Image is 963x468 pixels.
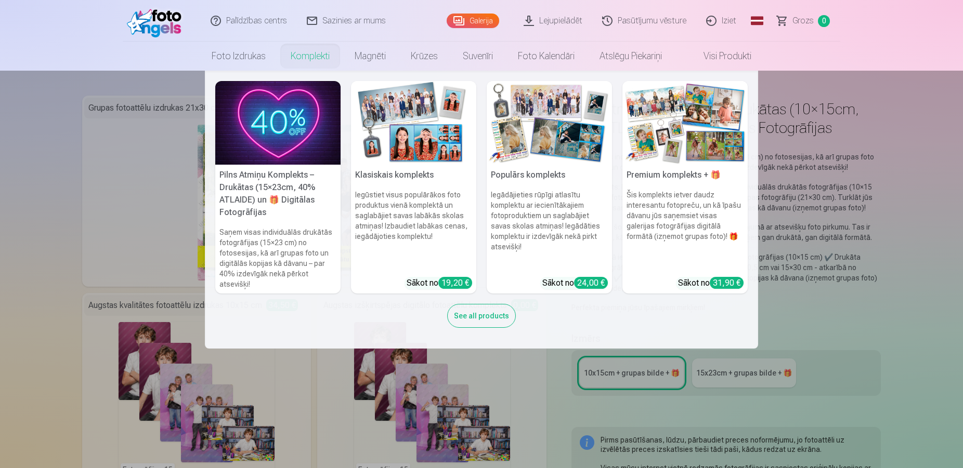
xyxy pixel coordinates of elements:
[450,42,505,71] a: Suvenīri
[351,185,476,273] h6: Iegūstiet visus populārākos foto produktus vienā komplektā un saglabājiet savas labākās skolas at...
[792,15,814,27] span: Grozs
[215,165,341,223] h5: Pilns Atmiņu Komplekts – Drukātas (15×23cm, 40% ATLAIDE) un 🎁 Digitālas Fotogrāfijas
[587,42,674,71] a: Atslēgu piekariņi
[818,15,830,27] span: 0
[342,42,398,71] a: Magnēti
[487,81,612,165] img: Populārs komplekts
[678,277,744,289] div: Sākot no
[215,81,341,293] a: Pilns Atmiņu Komplekts – Drukātas (15×23cm, 40% ATLAIDE) un 🎁 Digitālas Fotogrāfijas Pilns Atmiņu...
[351,81,476,293] a: Klasiskais komplektsKlasiskais komplektsIegūstiet visus populārākos foto produktus vienā komplekt...
[407,277,472,289] div: Sākot no
[487,185,612,273] h6: Iegādājieties rūpīgi atlasītu komplektu ar iecienītākajiem fotoproduktiem un saglabājiet savas sk...
[487,165,612,185] h5: Populārs komplekts
[574,277,608,289] div: 24,00 €
[199,42,278,71] a: Foto izdrukas
[215,81,341,165] img: Pilns Atmiņu Komplekts – Drukātas (15×23cm, 40% ATLAIDE) un 🎁 Digitālas Fotogrāfijas
[710,277,744,289] div: 31,90 €
[505,42,587,71] a: Foto kalendāri
[674,42,764,71] a: Visi produkti
[487,81,612,293] a: Populārs komplektsPopulārs komplektsIegādājieties rūpīgi atlasītu komplektu ar iecienītākajiem fo...
[351,81,476,165] img: Klasiskais komplekts
[447,310,516,320] a: See all products
[398,42,450,71] a: Krūzes
[127,4,187,37] img: /fa1
[351,165,476,185] h5: Klasiskais komplekts
[447,304,516,328] div: See all products
[447,14,499,28] a: Galerija
[622,185,748,273] h6: Šis komplekts ietver daudz interesantu fotopreču, un kā īpašu dāvanu jūs saņemsiet visas galerija...
[278,42,342,71] a: Komplekti
[622,81,748,293] a: Premium komplekts + 🎁 Premium komplekts + 🎁Šis komplekts ietver daudz interesantu fotopreču, un k...
[542,277,608,289] div: Sākot no
[215,223,341,293] h6: Saņem visas individuālās drukātās fotogrāfijas (15×23 cm) no fotosesijas, kā arī grupas foto un d...
[622,165,748,185] h5: Premium komplekts + 🎁
[622,81,748,165] img: Premium komplekts + 🎁
[438,277,472,289] div: 19,20 €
